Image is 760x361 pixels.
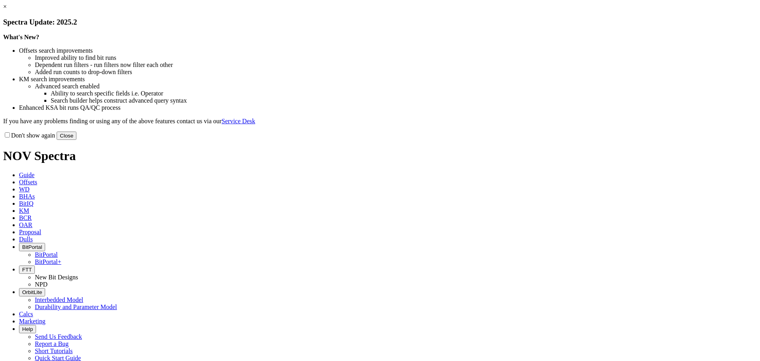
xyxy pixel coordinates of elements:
a: New Bit Designs [35,274,78,281]
a: Short Tutorials [35,348,73,354]
span: BitIQ [19,200,33,207]
label: Don't show again [3,132,55,139]
a: Service Desk [222,118,255,124]
input: Don't show again [5,132,10,138]
span: Calcs [19,311,33,317]
li: Improved ability to find bit runs [35,54,757,61]
span: WD [19,186,30,193]
span: Dulls [19,236,33,243]
span: Marketing [19,318,46,325]
span: KM [19,207,29,214]
li: Enhanced KSA bit runs QA/QC process [19,104,757,111]
li: Offsets search improvements [19,47,757,54]
li: Advanced search enabled [35,83,757,90]
a: × [3,3,7,10]
span: OAR [19,222,32,228]
span: Help [22,326,33,332]
a: NPD [35,281,47,288]
span: BCR [19,214,32,221]
span: BitPortal [22,244,42,250]
strong: What's New? [3,34,39,40]
p: If you have any problems finding or using any of the above features contact us via our [3,118,757,125]
span: Proposal [19,229,41,235]
span: Guide [19,172,34,178]
a: Send Us Feedback [35,333,82,340]
li: Added run counts to drop-down filters [35,69,757,76]
h1: NOV Spectra [3,149,757,163]
li: Ability to search specific fields i.e. Operator [51,90,757,97]
a: BitPortal [35,251,58,258]
a: Report a Bug [35,340,68,347]
a: Durability and Parameter Model [35,304,117,310]
li: Search builder helps construct advanced query syntax [51,97,757,104]
span: OrbitLite [22,289,42,295]
li: KM search improvements [19,76,757,83]
span: Offsets [19,179,37,185]
li: Dependent run filters - run filters now filter each other [35,61,757,69]
span: BHAs [19,193,35,200]
button: Close [57,132,76,140]
a: Interbedded Model [35,296,83,303]
h3: Spectra Update: 2025.2 [3,18,757,27]
a: BitPortal+ [35,258,61,265]
span: FTT [22,267,32,273]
